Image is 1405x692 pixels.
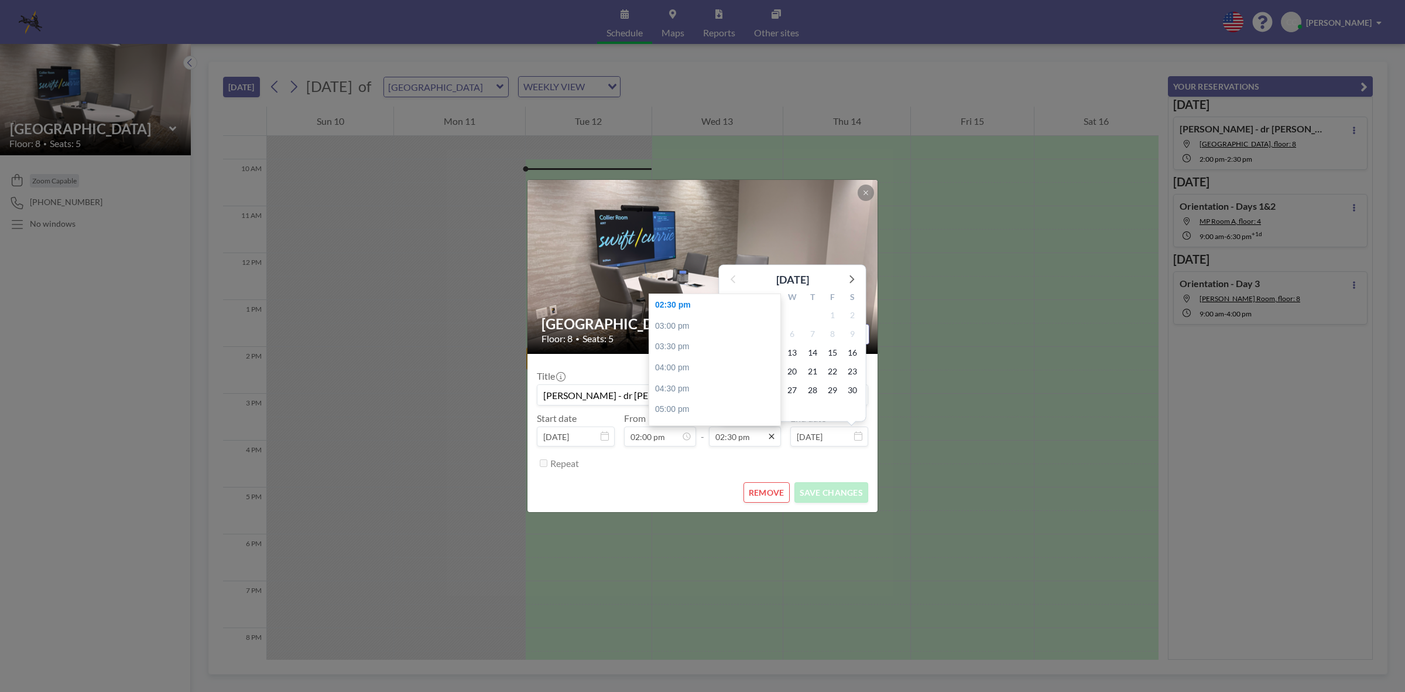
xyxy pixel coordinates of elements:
div: 05:30 pm [649,420,787,441]
button: SAVE CHANGES [794,482,868,503]
label: From [624,413,646,424]
div: 03:30 pm [649,336,787,357]
div: 04:30 pm [649,379,787,400]
span: Floor: 8 [542,333,573,345]
button: REMOVE [743,482,790,503]
label: Repeat [550,458,579,469]
label: Start date [537,413,577,424]
div: 04:00 pm [649,357,787,379]
div: 05:00 pm [649,399,787,420]
input: (No title) [537,385,868,405]
span: • [575,335,580,343]
label: Title [537,370,564,382]
img: 537.png [527,135,879,398]
h2: [GEOGRAPHIC_DATA] [542,315,865,333]
span: - [701,417,704,442]
div: 03:00 pm [649,316,787,337]
div: 02:30 pm [649,295,787,316]
span: Seats: 5 [582,333,614,345]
